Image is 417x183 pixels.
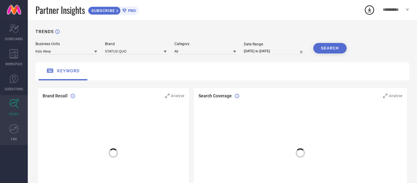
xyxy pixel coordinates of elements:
span: Analyse [389,94,402,98]
span: SCORECARDS [5,36,23,41]
span: SUBSCRIBE [88,8,116,13]
span: WORKSPACE [6,62,23,66]
div: Business Units [35,42,97,46]
div: Open download list [364,4,375,15]
div: Category [174,42,236,46]
span: Brand Recall [43,93,68,98]
span: keyword [57,68,80,73]
span: SUGGESTIONS [5,87,23,91]
div: Brand [105,42,167,46]
svg: Zoom [165,94,169,98]
span: TRENDS [9,112,19,116]
span: PRO [127,8,136,13]
a: SUBSCRIBEPRO [88,5,139,15]
div: Date Range [244,42,306,46]
span: Search Coverage [198,93,232,98]
input: Select date range [244,48,306,54]
span: FWD [11,137,17,141]
h1: TRENDS [35,29,54,34]
span: Partner Insights [35,4,85,16]
button: SEARCH [313,43,347,53]
svg: Zoom [383,94,387,98]
span: Analyse [171,94,184,98]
